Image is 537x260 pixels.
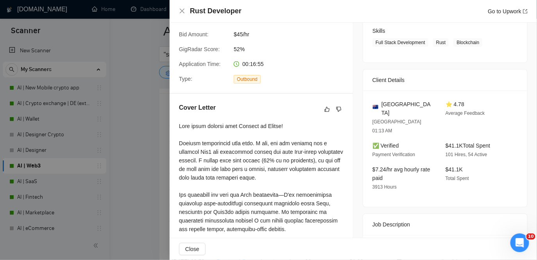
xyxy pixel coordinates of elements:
[373,104,378,110] img: 🇦🇺
[234,61,239,67] span: clock-circle
[372,214,518,235] div: Job Description
[234,30,351,39] span: $45/hr
[446,110,485,116] span: Average Feedback
[372,38,428,47] span: Full Stack Development
[446,166,463,173] span: $41.1K
[446,142,490,149] span: $41.1K Total Spent
[372,69,518,91] div: Client Details
[234,75,261,84] span: Outbound
[510,233,529,252] iframe: Intercom live chat
[526,233,535,240] span: 10
[372,166,430,181] span: $7.24/hr avg hourly rate paid
[179,103,216,112] h5: Cover Letter
[179,8,185,14] span: close
[523,9,528,14] span: export
[179,31,209,37] span: Bid Amount:
[381,100,433,117] span: [GEOGRAPHIC_DATA]
[322,105,332,114] button: like
[446,152,487,157] span: 101 Hires, 54 Active
[179,61,221,67] span: Application Time:
[433,38,449,47] span: Rust
[446,101,464,107] span: ⭐ 4.78
[179,76,192,82] span: Type:
[190,6,242,16] h4: Rust Developer
[234,45,351,53] span: 52%
[179,8,185,14] button: Close
[179,16,220,23] span: Connects Spent:
[336,106,342,112] span: dislike
[372,184,397,190] span: 3913 Hours
[372,28,385,34] span: Skills
[179,243,206,255] button: Close
[488,8,528,14] a: Go to Upworkexport
[372,142,399,149] span: ✅ Verified
[179,46,220,52] span: GigRadar Score:
[324,106,330,112] span: like
[185,245,199,253] span: Close
[242,61,264,67] span: 00:16:55
[372,119,421,134] span: [GEOGRAPHIC_DATA] 01:13 AM
[372,152,415,157] span: Payment Verification
[446,176,469,181] span: Total Spent
[453,38,482,47] span: Blockchain
[334,105,344,114] button: dislike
